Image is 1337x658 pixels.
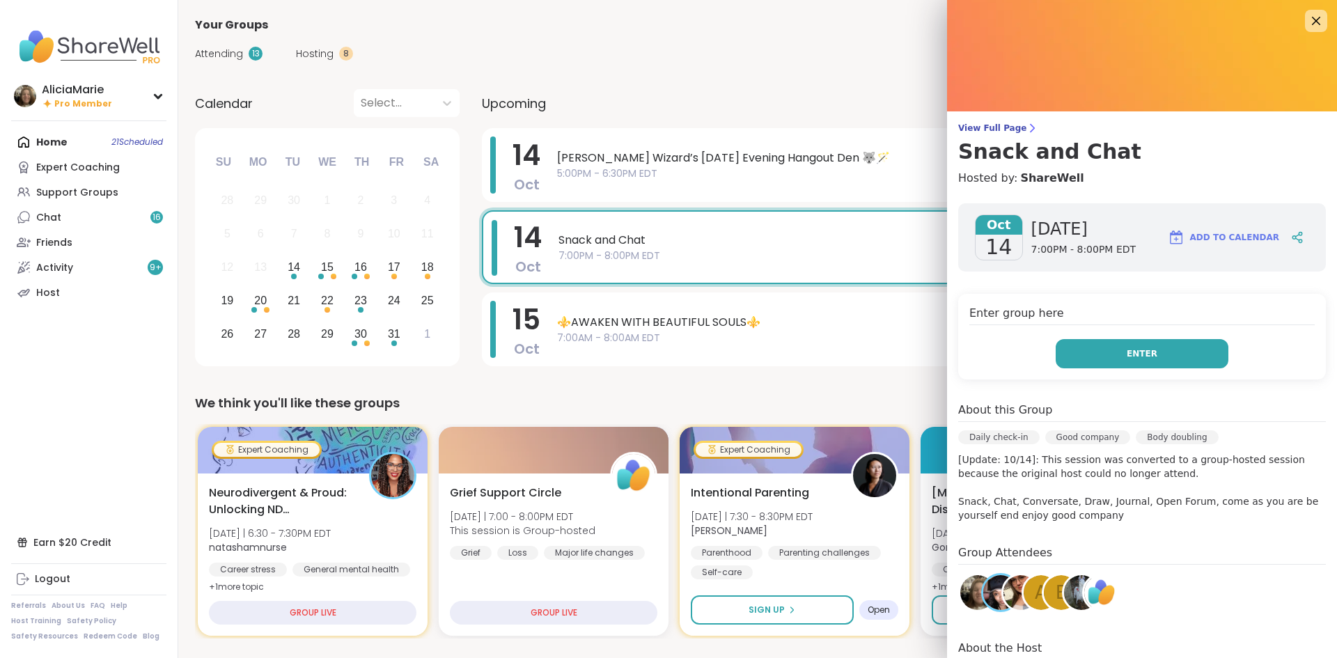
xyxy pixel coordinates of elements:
[1190,231,1279,244] span: Add to Calendar
[11,155,166,180] a: Expert Coaching
[412,219,442,249] div: Not available Saturday, October 11th, 2025
[1064,575,1099,610] img: Emil2207
[111,601,127,611] a: Help
[11,530,166,555] div: Earn $20 Credit
[557,166,1295,181] span: 5:00PM - 6:30PM EDT
[749,604,785,616] span: Sign Up
[691,485,809,501] span: Intentional Parenting
[371,454,414,497] img: natashamnurse
[1022,573,1061,612] a: A
[1031,218,1136,240] span: [DATE]
[36,236,72,250] div: Friends
[1082,573,1121,612] a: ShareWell
[958,430,1040,444] div: Daily check-in
[513,300,540,339] span: 15
[209,485,354,518] span: Neurodivergent & Proud: Unlocking ND Superpowers
[1003,575,1038,610] img: elainaaaaa
[279,219,309,249] div: Not available Tuesday, October 7th, 2025
[983,575,1018,610] img: Gwendolyn79
[346,253,376,283] div: Choose Thursday, October 16th, 2025
[288,291,300,310] div: 21
[258,224,264,243] div: 6
[246,219,276,249] div: Not available Monday, October 6th, 2025
[288,324,300,343] div: 28
[985,235,1012,260] span: 14
[514,218,542,257] span: 14
[976,215,1022,235] span: Oct
[210,184,444,350] div: month 2025-10
[379,219,409,249] div: Not available Friday, October 10th, 2025
[36,161,120,175] div: Expert Coaching
[1136,430,1218,444] div: Body doubling
[212,285,242,315] div: Choose Sunday, October 19th, 2025
[958,453,1326,522] p: [Update: 10/14]: This session was converted to a group-hosted session because the original host c...
[853,454,896,497] img: Natasha
[313,253,343,283] div: Choose Wednesday, October 15th, 2025
[67,616,116,626] a: Safety Policy
[868,604,890,616] span: Open
[958,139,1326,164] h3: Snack and Chat
[91,601,105,611] a: FAQ
[558,232,1294,249] span: Snack and Chat
[691,510,813,524] span: [DATE] | 7:30 - 8:30PM EDT
[513,136,540,175] span: 14
[246,319,276,349] div: Choose Monday, October 27th, 2025
[388,324,400,343] div: 31
[208,147,239,178] div: Su
[254,291,267,310] div: 20
[279,253,309,283] div: Choose Tuesday, October 14th, 2025
[224,224,230,243] div: 5
[932,595,1087,625] button: Sign Up
[416,147,446,178] div: Sa
[1001,573,1040,612] a: elainaaaaa
[958,402,1052,418] h4: About this Group
[1062,573,1101,612] a: Emil2207
[339,47,353,61] div: 8
[514,339,540,359] span: Oct
[1162,221,1285,254] button: Add to Calendar
[254,258,267,276] div: 13
[195,47,243,61] span: Attending
[354,258,367,276] div: 16
[1084,575,1119,610] img: ShareWell
[958,123,1326,134] span: View Full Page
[277,147,308,178] div: Tu
[35,572,70,586] div: Logout
[209,540,287,554] b: natashamnurse
[209,526,331,540] span: [DATE] | 6:30 - 7:30PM EDT
[346,186,376,216] div: Not available Thursday, October 2nd, 2025
[391,191,397,210] div: 3
[1056,579,1067,606] span: e
[11,205,166,230] a: Chat16
[1056,339,1228,368] button: Enter
[279,186,309,216] div: Not available Tuesday, September 30th, 2025
[221,258,233,276] div: 12
[153,212,161,224] span: 16
[313,285,343,315] div: Choose Wednesday, October 22nd, 2025
[379,285,409,315] div: Choose Friday, October 24th, 2025
[321,291,334,310] div: 22
[195,393,1320,413] div: We think you'll like these groups
[36,211,61,225] div: Chat
[212,253,242,283] div: Not available Sunday, October 12th, 2025
[932,526,1056,540] span: [DATE] | 8:00 - 9:00PM EDT
[1127,347,1157,360] span: Enter
[214,443,320,457] div: Expert Coaching
[11,567,166,592] a: Logout
[221,191,233,210] div: 28
[388,258,400,276] div: 17
[242,147,273,178] div: Mo
[1035,579,1047,606] span: A
[209,563,287,577] div: Career stress
[11,280,166,305] a: Host
[288,258,300,276] div: 14
[1042,573,1081,612] a: e
[958,123,1326,164] a: View Full PageSnack and Chat
[195,17,268,33] span: Your Groups
[246,186,276,216] div: Not available Monday, September 29th, 2025
[357,191,363,210] div: 2
[958,170,1326,187] h4: Hosted by:
[515,257,541,276] span: Oct
[212,186,242,216] div: Not available Sunday, September 28th, 2025
[421,291,434,310] div: 25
